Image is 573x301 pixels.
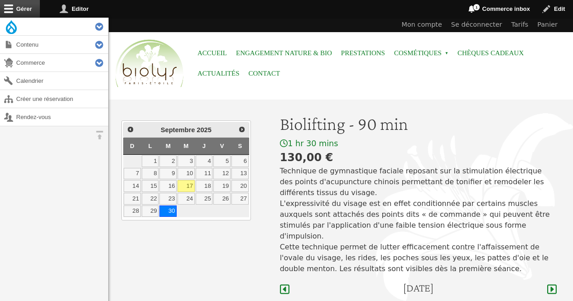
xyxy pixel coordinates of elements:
[124,168,141,180] a: 7
[130,143,135,149] span: Dimanche
[213,180,231,192] a: 19
[280,149,557,166] div: 130,00 €
[159,193,177,205] a: 23
[124,205,141,217] a: 28
[394,43,448,63] span: Cosmétiques
[236,43,332,63] a: Engagement Nature & Bio
[280,139,557,149] div: 1 hr 30 mins
[125,124,136,135] a: Précédent
[196,168,213,180] a: 11
[159,155,177,167] a: 2
[183,143,188,149] span: Mercredi
[196,180,213,192] a: 18
[238,143,242,149] span: Samedi
[124,193,141,205] a: 21
[403,282,433,295] h4: [DATE]
[166,143,171,149] span: Mardi
[220,143,224,149] span: Vendredi
[533,18,562,32] a: Panier
[231,180,249,192] a: 20
[280,166,557,274] p: Technique de gymnastique faciale reposant sur la stimulation électrique des points d'acupuncture ...
[197,126,212,134] span: 2025
[341,43,385,63] a: Prestations
[142,155,159,167] a: 1
[213,193,231,205] a: 26
[197,63,240,84] a: Actualités
[142,193,159,205] a: 22
[457,43,524,63] a: Chèques cadeaux
[178,193,195,205] a: 24
[238,126,246,133] span: Suivant
[142,180,159,192] a: 15
[249,63,280,84] a: Contact
[231,193,249,205] a: 27
[280,113,557,135] h1: Biolifting - 90 min
[213,155,231,167] a: 5
[148,143,152,149] span: Lundi
[397,18,447,32] a: Mon compte
[178,168,195,180] a: 10
[236,124,247,135] a: Suivant
[196,155,213,167] a: 4
[445,52,448,55] span: »
[161,126,195,134] span: Septembre
[213,168,231,180] a: 12
[231,155,249,167] a: 6
[196,193,213,205] a: 25
[231,168,249,180] a: 13
[178,155,195,167] a: 3
[124,180,141,192] a: 14
[91,126,108,144] button: Orientation horizontale
[159,168,177,180] a: 9
[109,18,573,95] header: Entête du site
[159,205,177,217] a: 30
[473,4,480,11] span: 1
[142,168,159,180] a: 8
[142,205,159,217] a: 29
[197,43,227,63] a: Accueil
[202,143,206,149] span: Jeudi
[127,126,134,133] span: Précédent
[507,18,533,32] a: Tarifs
[159,180,177,192] a: 16
[447,18,507,32] a: Se déconnecter
[178,180,195,192] a: 17
[113,38,186,90] img: Accueil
